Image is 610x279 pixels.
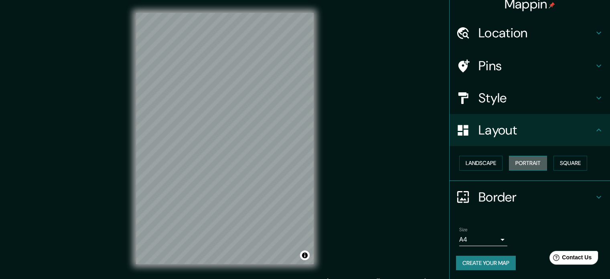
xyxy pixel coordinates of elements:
[450,82,610,114] div: Style
[136,13,314,264] canvas: Map
[478,189,594,205] h4: Border
[450,181,610,213] div: Border
[509,156,547,171] button: Portrait
[456,256,516,271] button: Create your map
[553,156,587,171] button: Square
[300,250,310,260] button: Toggle attribution
[459,233,507,246] div: A4
[478,122,594,138] h4: Layout
[549,2,555,8] img: pin-icon.png
[459,226,468,233] label: Size
[450,17,610,49] div: Location
[478,90,594,106] h4: Style
[450,50,610,82] div: Pins
[478,58,594,74] h4: Pins
[539,248,601,270] iframe: Help widget launcher
[478,25,594,41] h4: Location
[450,114,610,146] div: Layout
[459,156,503,171] button: Landscape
